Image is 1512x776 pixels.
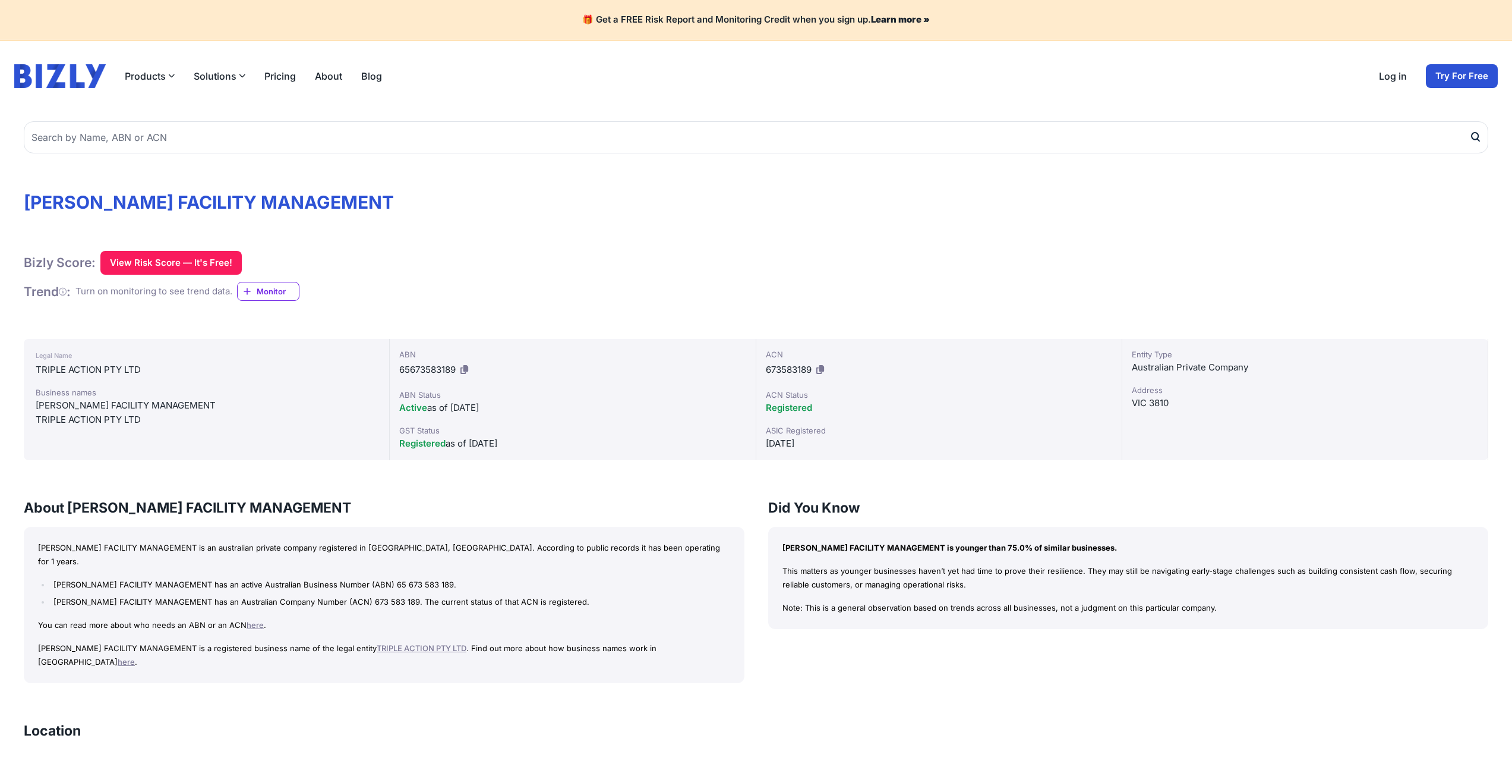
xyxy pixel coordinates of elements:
div: ABN [399,348,746,360]
div: TRIPLE ACTION PTY LTD [36,413,377,427]
p: [PERSON_NAME] FACILITY MANAGEMENT is younger than 75.0% of similar businesses. [782,541,1475,555]
p: Note: This is a general observation based on trends across all businesses, not a judgment on this... [782,601,1475,615]
h3: About [PERSON_NAME] FACILITY MANAGEMENT [24,498,744,517]
p: [PERSON_NAME] FACILITY MANAGEMENT is a registered business name of the legal entity . Find out mo... [38,642,730,669]
button: Products [125,69,175,83]
a: Log in [1379,69,1407,83]
span: 65673583189 [399,364,456,375]
div: [PERSON_NAME] FACILITY MANAGEMENT [36,398,377,413]
button: View Risk Score — It's Free! [100,251,242,275]
a: Pricing [264,69,296,83]
h3: Location [24,721,81,740]
div: Australian Private Company [1132,360,1478,375]
div: Legal Name [36,348,377,363]
a: Try For Free [1426,64,1498,88]
div: [DATE] [766,436,1112,451]
div: VIC 3810 [1132,396,1478,410]
span: Active [399,402,427,413]
span: 673583189 [766,364,812,375]
li: [PERSON_NAME] FACILITY MANAGEMENT has an Australian Company Number (ACN) 673 583 189. The current... [50,595,730,609]
div: TRIPLE ACTION PTY LTD [36,363,377,377]
span: Registered [399,438,446,449]
h1: Trend : [24,284,71,300]
div: as of [DATE] [399,401,746,415]
div: Turn on monitoring to see trend data. [75,285,232,299]
p: [PERSON_NAME] FACILITY MANAGEMENT is an australian private company registered in [GEOGRAPHIC_DATA... [38,541,730,568]
a: About [315,69,342,83]
span: Registered [766,402,812,413]
h3: Did You Know [768,498,1489,517]
h1: [PERSON_NAME] FACILITY MANAGEMENT [24,191,1488,213]
a: Learn more » [871,14,930,25]
p: You can read more about who needs an ABN or an ACN . [38,618,730,632]
div: Entity Type [1132,348,1478,360]
div: GST Status [399,425,746,436]
div: ASIC Registered [766,425,1112,436]
div: Business names [36,387,377,398]
p: This matters as younger businesses haven’t yet had time to prove their resilience. They may still... [782,564,1475,592]
a: Blog [361,69,382,83]
div: ACN Status [766,389,1112,401]
div: ACN [766,348,1112,360]
a: here [247,620,264,630]
div: ABN Status [399,389,746,401]
a: Monitor [237,282,299,301]
input: Search by Name, ABN or ACN [24,121,1488,153]
a: here [118,657,135,667]
span: Monitor [257,285,299,297]
h1: Bizly Score: [24,255,96,271]
div: as of [DATE] [399,436,746,451]
div: Address [1132,384,1478,396]
a: TRIPLE ACTION PTY LTD [377,643,466,653]
button: Solutions [194,69,245,83]
li: [PERSON_NAME] FACILITY MANAGEMENT has an active Australian Business Number (ABN) 65 673 583 189. [50,578,730,592]
h4: 🎁 Get a FREE Risk Report and Monitoring Credit when you sign up. [14,14,1498,26]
